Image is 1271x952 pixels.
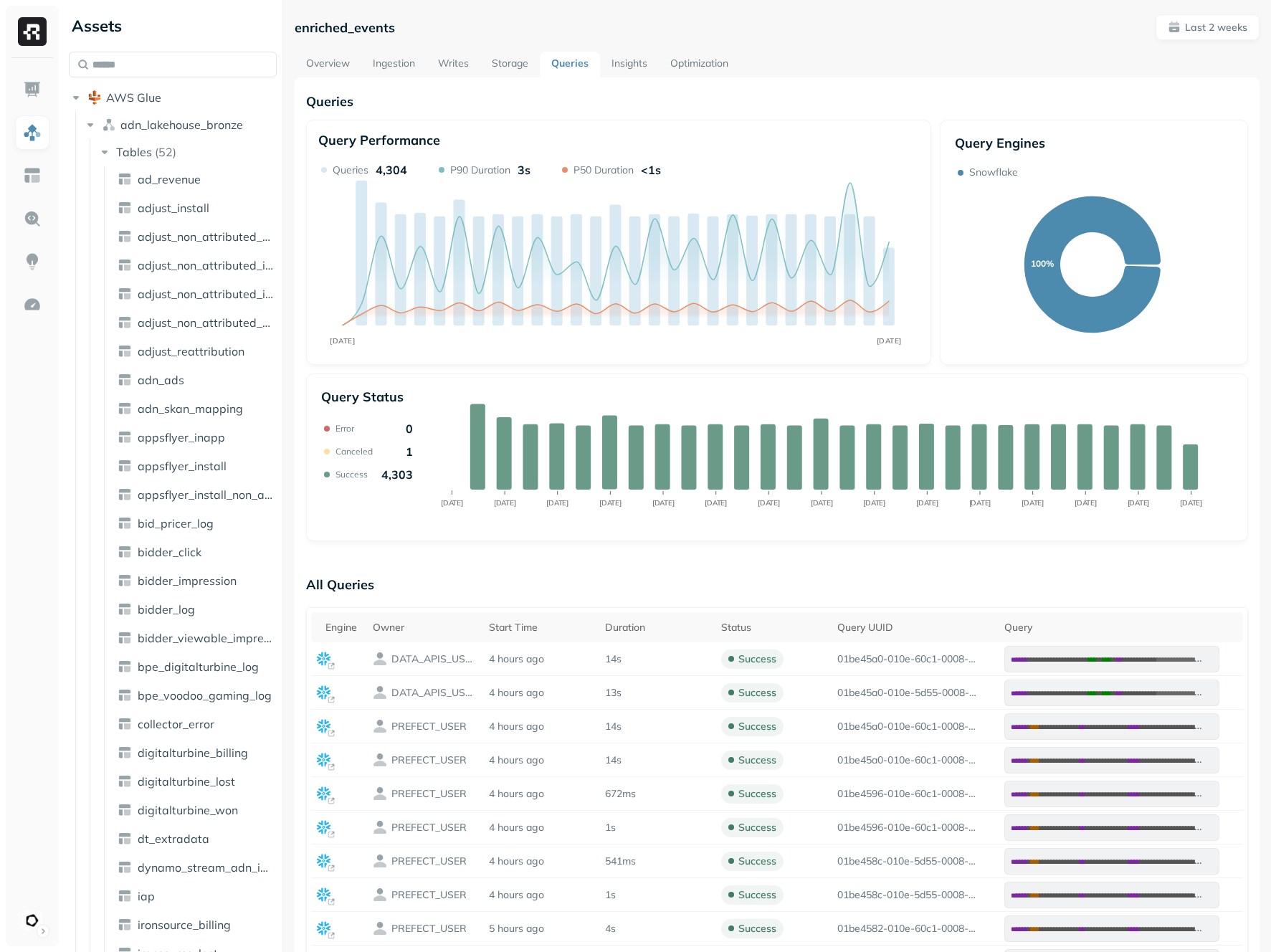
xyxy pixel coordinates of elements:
span: adjust_install [138,201,209,215]
p: 4 hours ago [489,652,594,666]
tspan: [DATE] [441,498,463,508]
p: DATA_APIS_USER [391,686,477,700]
img: table [118,746,132,760]
span: bpe_voodoo_gaming_log [138,688,272,703]
img: table [118,573,132,588]
p: 4 hours ago [489,821,594,834]
p: 01be458c-010e-5d55-0008-1acb065a3f5e [837,855,981,868]
text: 100% [1031,258,1054,269]
span: collector_error [138,717,214,731]
span: adjust_non_attributed_reattribution [138,315,273,330]
a: adjust_non_attributed_install [112,282,279,305]
img: table [118,774,132,789]
a: digitalturbine_won [112,799,279,822]
p: success [738,720,776,733]
p: PREFECT_USER [391,821,467,834]
p: 01be45a0-010e-60c1-0008-1acb065a557a [837,720,981,733]
p: Query Status [321,389,404,405]
p: 13s [605,686,622,700]
a: adjust_install [112,196,279,219]
img: table [118,487,132,502]
p: Queries [306,93,1248,110]
a: bpe_digitalturbine_log [112,655,279,678]
p: 01be45a0-010e-60c1-0008-1acb065a557e [837,753,981,767]
span: bidder_viewable_impression [138,631,273,645]
span: dynamo_stream_adn_impression_counter [138,860,273,875]
a: digitalturbine_lost [112,770,279,793]
a: adjust_non_attributed_reattribution [112,311,279,334]
tspan: [DATE] [652,498,674,508]
div: Query [1004,621,1237,634]
img: namespace [102,118,116,132]
tspan: [DATE] [705,498,727,508]
div: Owner [373,621,477,634]
a: bpe_voodoo_gaming_log [112,684,279,707]
p: 5 hours ago [489,922,594,936]
a: Insights [600,52,659,77]
p: P90 Duration [450,163,510,177]
img: table [118,459,132,473]
p: P50 Duration [573,163,634,177]
span: iap [138,889,155,903]
span: digitalturbine_billing [138,746,248,760]
tspan: [DATE] [599,498,622,508]
img: table [118,201,132,215]
img: table [118,545,132,559]
img: table [118,860,132,875]
tspan: [DATE] [863,498,885,508]
a: dt_extradata [112,827,279,850]
tspan: [DATE] [877,336,902,346]
p: enriched_events [295,19,395,36]
p: Query Engines [955,135,1233,151]
img: owner [373,685,387,700]
a: bidder_click [112,541,279,563]
img: table [118,401,132,416]
img: table [118,889,132,903]
span: ironsource_billing [138,918,231,932]
img: Asset Explorer [23,166,42,185]
button: Last 2 weeks [1156,14,1260,40]
a: bidder_log [112,598,279,621]
img: Ryft [18,17,47,46]
p: 4 hours ago [489,753,594,767]
p: success [738,922,776,936]
span: adn_ads [138,373,184,387]
tspan: [DATE] [330,336,356,346]
p: 01be458c-010e-5d55-0008-1acb065a3f5a [837,888,981,902]
p: 1s [605,888,616,902]
a: collector_error [112,713,279,736]
a: appsflyer_inapp [112,426,279,449]
img: table [118,688,132,703]
div: Start Time [489,621,594,634]
img: owner [373,887,387,902]
a: Ingestion [361,52,427,77]
span: AWS Glue [106,90,161,105]
p: 14s [605,652,622,666]
p: Error [335,423,354,434]
img: table [118,803,132,817]
p: PREFECT_USER [391,922,467,936]
button: Tables(52) [97,141,278,163]
img: table [118,918,132,932]
div: Query UUID [837,621,993,634]
span: appsflyer_install [138,459,227,473]
span: Tables [116,145,152,159]
img: table [118,373,132,387]
tspan: [DATE] [1127,498,1149,508]
p: 1 [406,444,413,459]
img: owner [373,921,387,936]
p: Queries [333,163,368,177]
p: 4 hours ago [489,787,594,801]
a: ad_revenue [112,168,279,191]
p: success [738,821,776,834]
p: PREFECT_USER [391,787,467,801]
img: table [118,660,132,674]
p: 3s [518,163,530,177]
p: DATA_APIS_USER [391,652,477,666]
p: Canceled [335,446,373,457]
a: Queries [540,52,600,77]
button: adn_lakehouse_bronze [83,113,277,136]
p: Success [335,469,368,480]
img: table [118,344,132,358]
a: bidder_impression [112,569,279,592]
